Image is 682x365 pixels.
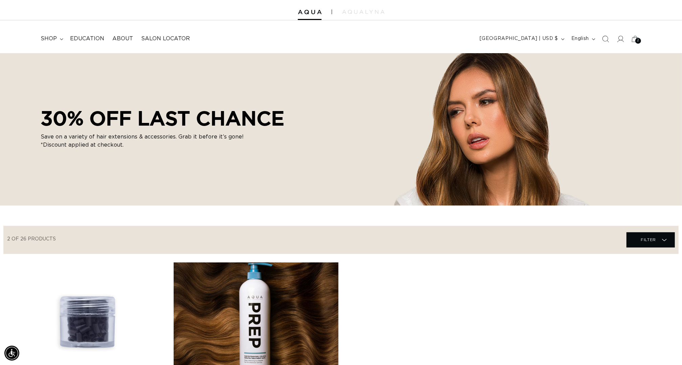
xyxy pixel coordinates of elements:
p: Save on a variety of hair extensions & accessories. Grab it before it’s gone! *Discount applied a... [41,133,244,149]
span: 2 of 26 products [7,237,56,241]
iframe: Chat Widget [648,332,682,365]
span: Filter [641,233,656,246]
a: About [108,31,137,46]
span: About [112,35,133,42]
span: shop [41,35,57,42]
img: Aqua Hair Extensions [298,10,322,15]
span: [GEOGRAPHIC_DATA] | USD $ [480,35,558,42]
div: Accessibility Menu [4,346,19,361]
img: aqualyna.com [342,10,384,14]
span: 2 [637,38,639,44]
a: Education [66,31,108,46]
summary: Filter [626,232,675,248]
button: English [567,33,598,45]
summary: shop [37,31,66,46]
span: Salon Locator [141,35,190,42]
summary: Search [598,31,613,46]
span: English [571,35,589,42]
h2: 30% OFF LAST CHANCE [41,106,284,130]
a: Salon Locator [137,31,194,46]
button: [GEOGRAPHIC_DATA] | USD $ [476,33,567,45]
span: Education [70,35,104,42]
